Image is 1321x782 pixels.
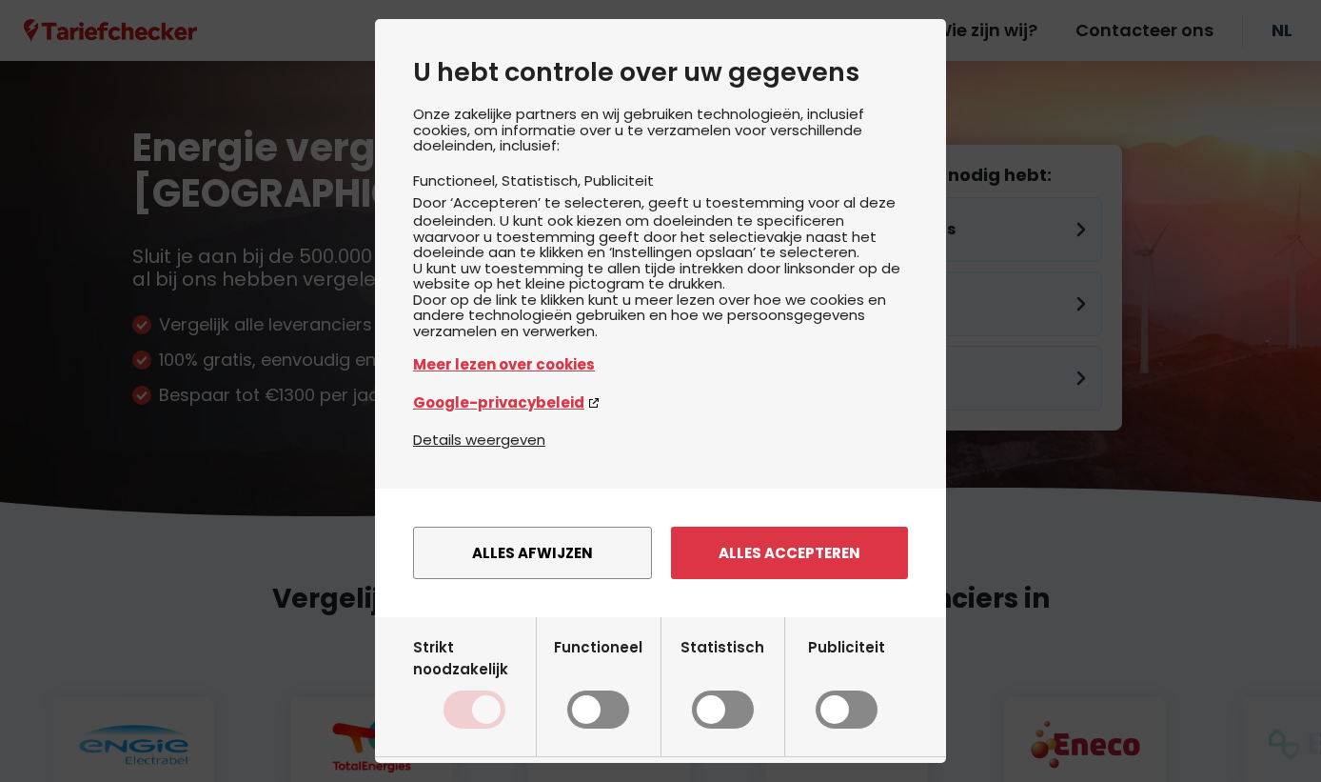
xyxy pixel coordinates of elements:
label: Functioneel [554,636,642,730]
label: Statistisch [680,636,764,730]
a: Meer lezen over cookies [413,353,908,375]
h2: U hebt controle over uw gegevens [413,57,908,88]
a: Google-privacybeleid [413,391,908,413]
button: Alles afwijzen [413,527,652,579]
button: Alles accepteren [671,527,908,579]
label: Strikt noodzakelijk [413,636,536,730]
li: Publiciteit [584,170,654,190]
label: Publiciteit [808,636,885,730]
li: Statistisch [502,170,584,190]
div: menu [375,489,946,617]
div: Onze zakelijke partners en wij gebruiken technologieën, inclusief cookies, om informatie over u t... [413,107,908,429]
li: Functioneel [413,170,502,190]
button: Details weergeven [413,429,545,451]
